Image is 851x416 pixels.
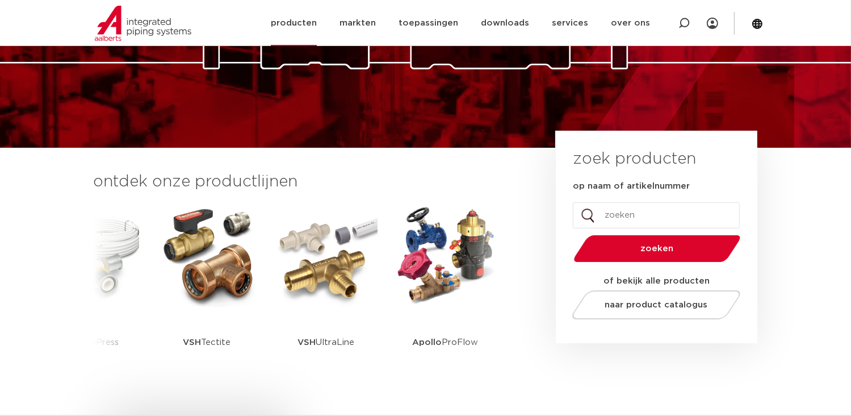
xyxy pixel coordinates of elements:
input: zoeken [573,202,740,228]
label: op naam of artikelnummer [573,181,690,192]
strong: VSH [298,338,316,347]
p: ProFlow [413,307,479,378]
strong: of bekijk alle producten [603,277,710,285]
a: naar product catalogus [569,290,743,319]
span: zoeken [603,244,711,253]
strong: Apollo [413,338,442,347]
p: UltraLine [298,307,355,378]
button: zoeken [569,234,745,263]
a: ApolloProFlow [395,205,497,378]
p: Tectite [183,307,231,378]
a: VSHTectite [156,205,258,378]
span: naar product catalogus [605,301,707,309]
h3: zoek producten [573,148,696,170]
h3: ontdek onze productlijnen [94,170,517,193]
strong: VSH [183,338,202,347]
a: VSHUltraLine [275,205,378,378]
